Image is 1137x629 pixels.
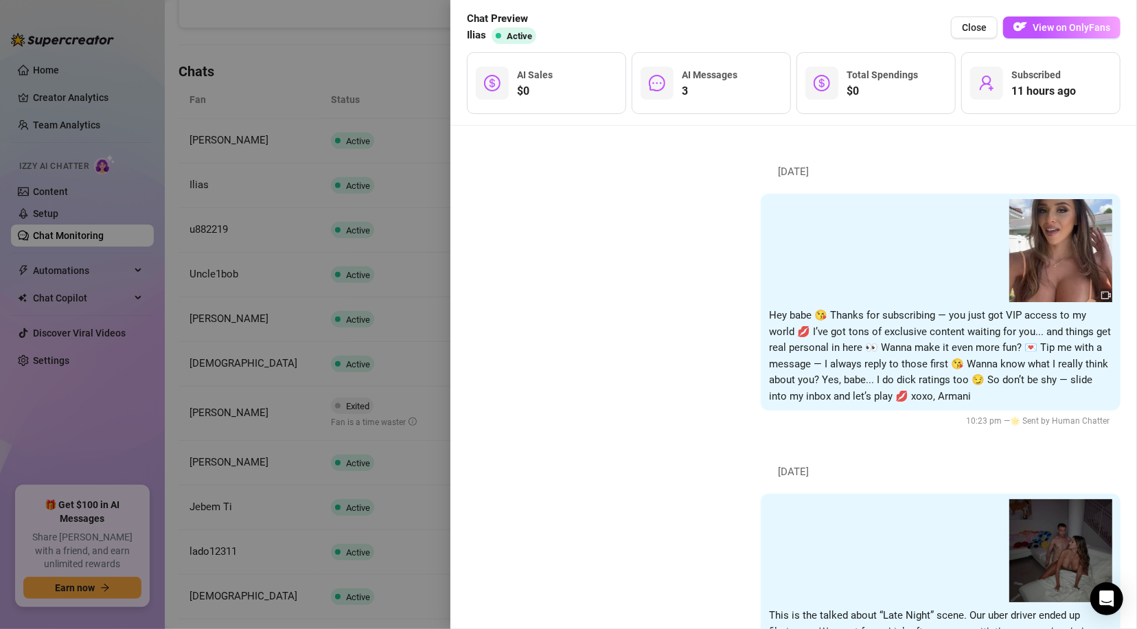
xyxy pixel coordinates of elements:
[467,27,486,44] span: Ilias
[1003,16,1121,38] button: OFView on OnlyFans
[1009,199,1112,302] img: media
[768,464,820,481] span: [DATE]
[467,11,542,27] span: Chat Preview
[1090,582,1123,615] div: Open Intercom Messenger
[768,164,820,181] span: [DATE]
[1003,16,1121,39] a: OFView on OnlyFans
[682,83,737,100] span: 3
[649,75,665,91] span: message
[951,16,998,38] button: Close
[847,69,918,80] span: Total Spendings
[484,75,501,91] span: dollar
[517,69,553,80] span: AI Sales
[1010,416,1110,426] span: 🌟 Sent by Human Chatter
[1011,83,1076,100] span: 11 hours ago
[962,22,987,33] span: Close
[978,75,995,91] span: user-add
[1009,499,1112,602] img: media
[769,309,1111,402] span: Hey babe 😘 Thanks for subscribing — you just got VIP access to my world 💋 I’ve got tons of exclus...
[966,416,1114,426] span: 10:23 pm —
[682,69,737,80] span: AI Messages
[847,83,918,100] span: $0
[1033,22,1110,33] span: View on OnlyFans
[507,31,532,41] span: Active
[814,75,830,91] span: dollar
[517,83,553,100] span: $0
[1013,20,1027,34] img: OF
[1101,290,1111,300] span: video-camera
[1011,69,1061,80] span: Subscribed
